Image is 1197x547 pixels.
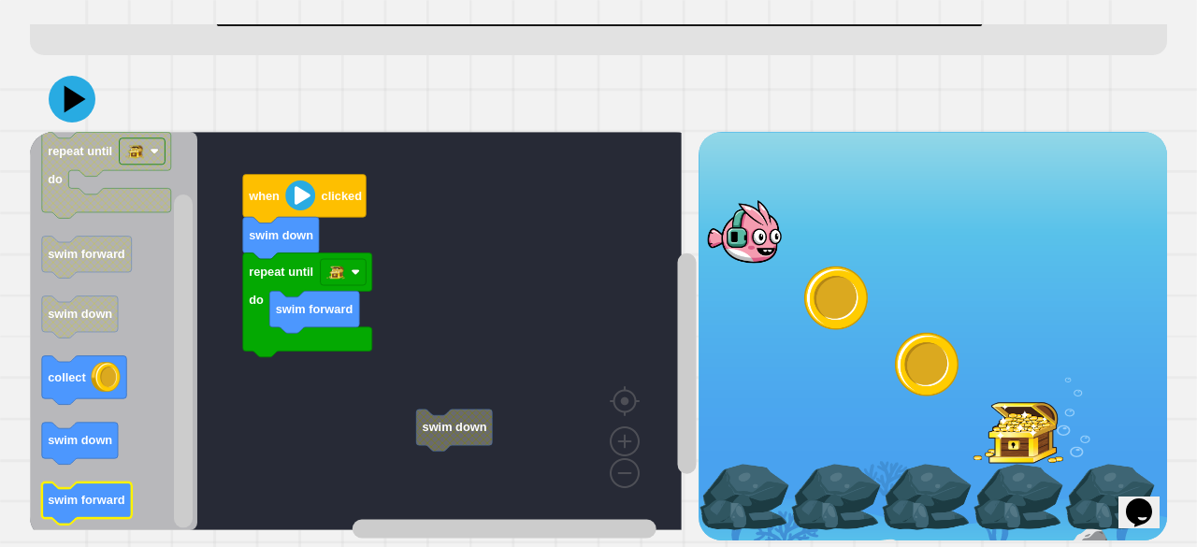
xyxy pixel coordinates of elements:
text: repeat until [249,266,313,280]
text: repeat until [48,145,112,159]
text: do [249,294,264,308]
text: swim down [48,434,112,448]
div: Blockly Workspace [30,132,699,540]
text: swim down [422,421,486,435]
text: when [248,189,280,203]
text: clicked [322,189,362,203]
text: swim forward [276,303,353,317]
text: swim down [249,228,313,242]
text: collect [48,370,86,384]
text: swim down [48,308,112,322]
text: swim forward [48,248,125,262]
iframe: chat widget [1118,472,1178,528]
text: do [48,173,63,187]
text: swim forward [48,494,125,508]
